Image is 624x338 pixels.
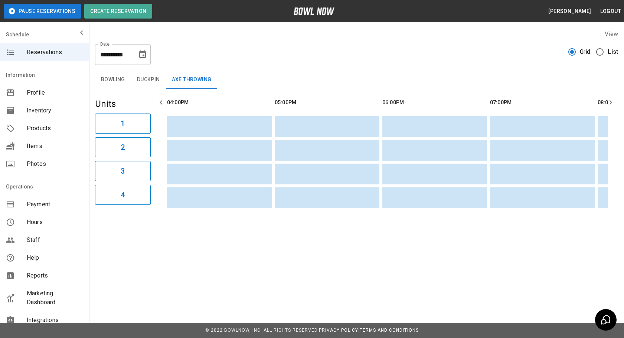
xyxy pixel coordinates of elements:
[490,92,595,113] th: 07:00PM
[27,253,83,262] span: Help
[95,161,151,181] button: 3
[27,218,83,227] span: Hours
[319,328,358,333] a: Privacy Policy
[27,106,83,115] span: Inventory
[27,316,83,325] span: Integrations
[360,328,419,333] a: Terms and Conditions
[27,160,83,168] span: Photos
[545,4,594,18] button: [PERSON_NAME]
[27,289,83,307] span: Marketing Dashboard
[131,71,166,89] button: Duckpin
[608,47,618,56] span: List
[121,141,125,153] h6: 2
[166,71,218,89] button: Axe Throwing
[84,4,152,19] button: Create Reservation
[275,92,379,113] th: 05:00PM
[27,142,83,151] span: Items
[605,30,618,37] label: View
[294,7,334,15] img: logo
[95,137,151,157] button: 2
[95,71,131,89] button: Bowling
[382,92,487,113] th: 06:00PM
[95,185,151,205] button: 4
[580,47,591,56] span: Grid
[27,236,83,245] span: Staff
[121,118,125,129] h6: 1
[135,47,150,62] button: Choose date, selected date is Aug 20, 2025
[27,200,83,209] span: Payment
[27,271,83,280] span: Reports
[205,328,319,333] span: © 2022 BowlNow, Inc. All Rights Reserved.
[167,92,272,113] th: 04:00PM
[121,165,125,177] h6: 3
[27,48,83,57] span: Reservations
[95,114,151,134] button: 1
[597,4,624,18] button: Logout
[95,71,618,89] div: inventory tabs
[95,98,151,110] h5: Units
[27,124,83,133] span: Products
[27,88,83,97] span: Profile
[121,189,125,201] h6: 4
[4,4,81,19] button: Pause Reservations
